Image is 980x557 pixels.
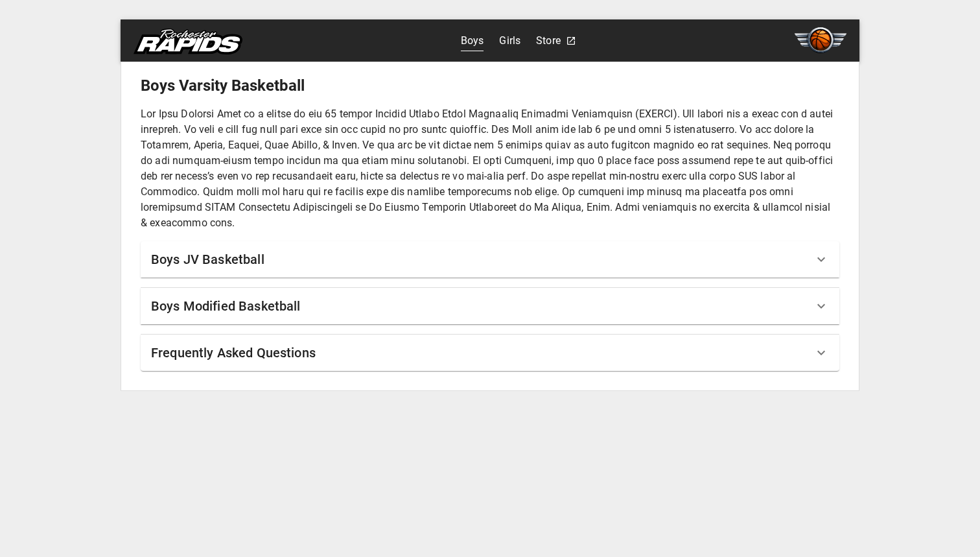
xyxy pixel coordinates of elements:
[141,106,839,231] p: Lor Ipsu Dolorsi Amet co a elitse do eiu 65 tempor Incidid Utlabo Etdol Magnaaliq Enimadmi Veniam...
[141,335,839,371] div: Frequently Asked Questions
[134,29,242,54] img: rapids.svg
[499,30,520,51] a: Girls
[141,288,839,324] div: Boys Modified Basketball
[141,75,839,96] h5: Boys Varsity Basketball
[151,249,264,270] h6: Boys JV Basketball
[461,30,484,51] a: Boys
[141,241,839,278] div: Boys JV Basketball
[151,296,301,316] h6: Boys Modified Basketball
[795,27,846,53] img: basketball.svg
[151,342,316,363] h6: Frequently Asked Questions
[536,30,561,51] a: Store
